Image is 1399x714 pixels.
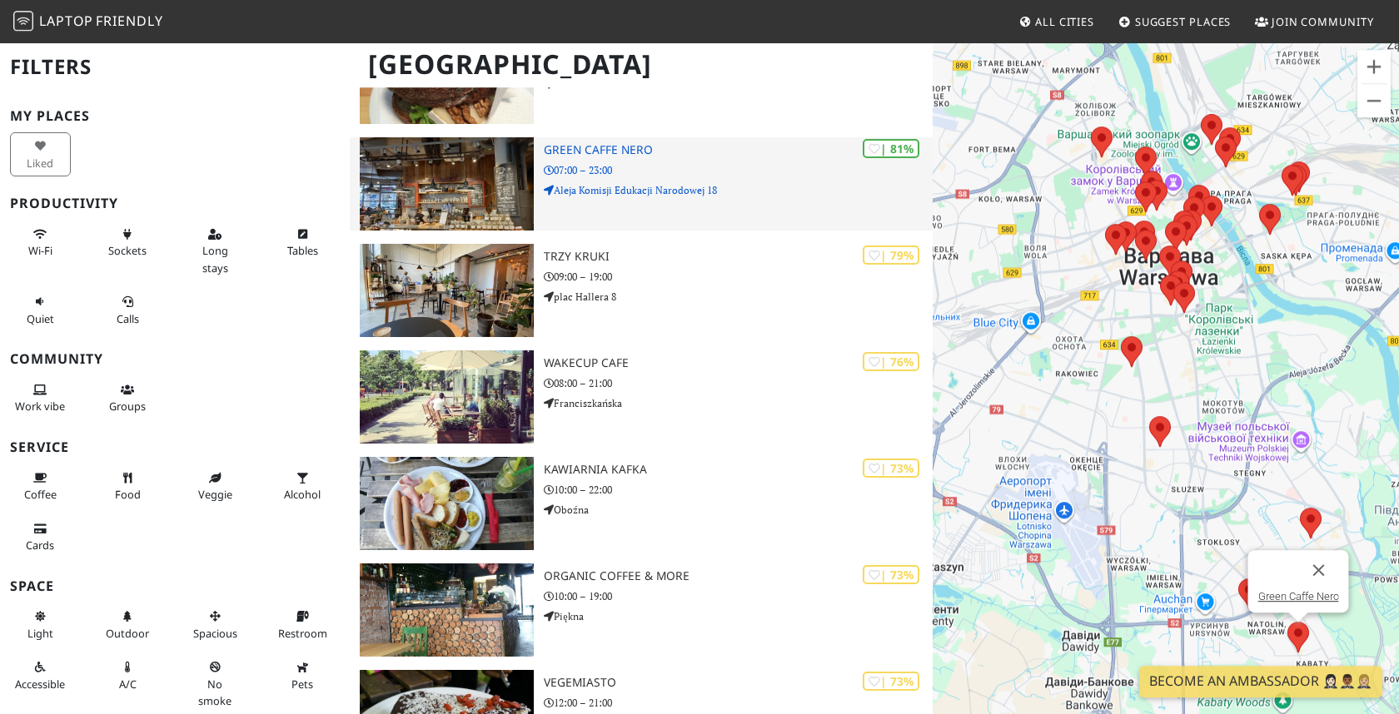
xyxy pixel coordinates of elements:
[544,463,933,477] h3: Kawiarnia Kafka
[109,399,146,414] span: Group tables
[193,626,237,641] span: Spacious
[863,245,919,265] div: | 79%
[117,311,139,326] span: Video/audio calls
[10,602,71,647] button: Light
[544,375,933,391] p: 08:00 – 21:00
[10,108,340,124] h3: My Places
[115,487,141,502] span: Food
[360,563,534,657] img: Organic Coffee & more
[1357,50,1391,83] button: Збільшити
[27,311,54,326] span: Quiet
[360,137,534,231] img: Green Caffe Nero
[544,143,933,157] h3: Green Caffe Nero
[350,457,933,550] a: Kawiarnia Kafka | 73% Kawiarnia Kafka 10:00 – 22:00 Oboźna
[1272,14,1374,29] span: Join Community
[287,243,318,258] span: Work-friendly tables
[96,12,162,30] span: Friendly
[10,42,340,92] h2: Filters
[544,182,933,198] p: Aleja Komisji Edukacji Narodowej 18
[10,439,340,455] h3: Service
[185,221,246,281] button: Long stays
[863,139,919,158] div: | 81%
[544,608,933,624] p: Piękna
[10,515,71,559] button: Cards
[10,376,71,420] button: Work vibe
[198,677,232,708] span: Smoke free
[13,7,163,37] a: LaptopFriendly LaptopFriendly
[10,351,340,367] h3: Community
[284,487,321,502] span: Alcohol
[1035,14,1094,29] span: All Cities
[350,244,933,337] a: Trzy Kruki | 79% Trzy Kruki 09:00 – 19:00 plac Hallera 8
[863,565,919,584] div: | 73%
[291,677,313,692] span: Pet friendly
[272,221,333,265] button: Tables
[108,243,147,258] span: Power sockets
[10,196,340,211] h3: Productivity
[13,11,33,31] img: LaptopFriendly
[119,677,137,692] span: Air conditioned
[39,12,93,30] span: Laptop
[1299,550,1339,590] button: Закрити
[97,653,158,697] button: A/C
[544,676,933,690] h3: Vegemiasto
[544,502,933,518] p: Oboźna
[1135,14,1232,29] span: Suggest Places
[97,464,158,508] button: Food
[863,459,919,478] div: | 73%
[10,653,71,697] button: Accessible
[350,137,933,231] a: Green Caffe Nero | 81% Green Caffe Nero 07:00 – 23:00 Aleja Komisji Edukacji Narodowej 18
[27,626,53,641] span: Natural light
[863,352,919,371] div: | 76%
[26,538,54,553] span: Credit cards
[544,569,933,583] h3: Organic Coffee & more
[10,464,71,508] button: Coffee
[185,653,246,714] button: No smoke
[28,243,52,258] span: Stable Wi-Fi
[1248,7,1381,37] a: Join Community
[24,487,57,502] span: Coffee
[544,395,933,411] p: Franciszkańska
[544,289,933,305] p: plac Hallera 8
[1357,84,1391,117] button: Зменшити
[544,695,933,711] p: 12:00 – 21:00
[185,602,246,647] button: Spacious
[360,244,534,337] img: Trzy Kruki
[350,350,933,444] a: WakeCup Cafe | 76% WakeCup Cafe 08:00 – 21:00 Franciszkańska
[106,626,149,641] span: Outdoor area
[15,677,65,692] span: Accessible
[10,578,340,594] h3: Space
[544,482,933,498] p: 10:00 – 22:00
[185,464,246,508] button: Veggie
[1012,7,1101,37] a: All Cities
[97,602,158,647] button: Outdoor
[360,350,534,444] img: WakeCup Cafe
[544,250,933,264] h3: Trzy Kruki
[355,42,929,87] h1: [GEOGRAPHIC_DATA]
[97,376,158,420] button: Groups
[15,399,65,414] span: People working
[544,162,933,178] p: 07:00 – 23:00
[544,356,933,370] h3: WakeCup Cafe
[97,288,158,332] button: Calls
[10,221,71,265] button: Wi-Fi
[278,626,327,641] span: Restroom
[97,221,158,265] button: Sockets
[350,563,933,657] a: Organic Coffee & more | 73% Organic Coffee & more 10:00 – 19:00 Piękna
[272,464,333,508] button: Alcohol
[544,269,933,285] p: 09:00 – 19:00
[863,672,919,691] div: | 73%
[544,588,933,604] p: 10:00 – 19:00
[202,243,228,275] span: Long stays
[1112,7,1238,37] a: Suggest Places
[272,602,333,647] button: Restroom
[360,457,534,550] img: Kawiarnia Kafka
[198,487,232,502] span: Veggie
[272,653,333,697] button: Pets
[10,288,71,332] button: Quiet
